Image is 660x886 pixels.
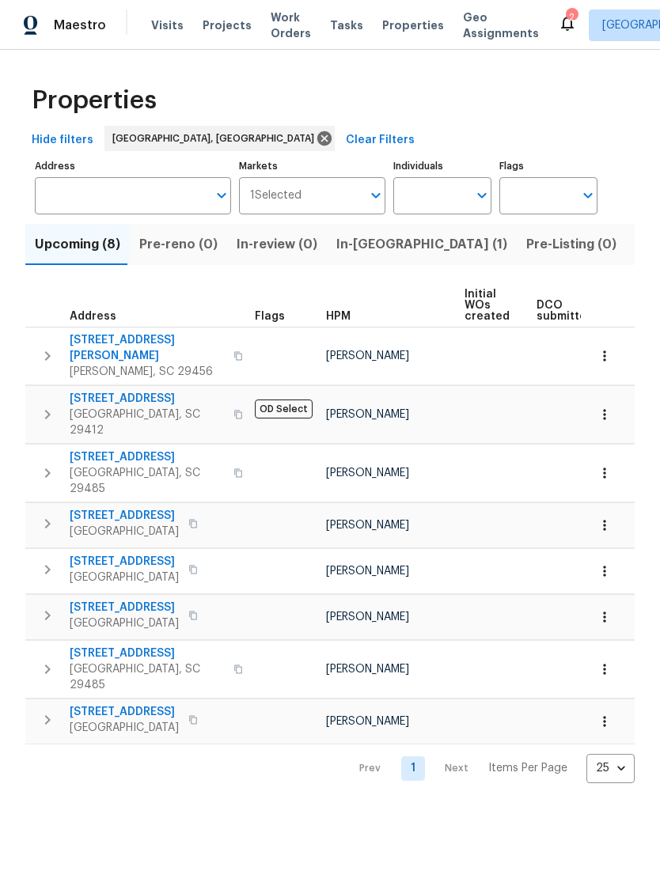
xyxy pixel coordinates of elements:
[70,449,224,465] span: [STREET_ADDRESS]
[339,126,421,155] button: Clear Filters
[70,311,116,322] span: Address
[365,184,387,206] button: Open
[70,508,179,524] span: [STREET_ADDRESS]
[566,9,577,25] div: 2
[104,126,335,151] div: [GEOGRAPHIC_DATA], [GEOGRAPHIC_DATA]
[577,184,599,206] button: Open
[586,748,635,789] div: 25
[499,161,597,171] label: Flags
[70,570,179,585] span: [GEOGRAPHIC_DATA]
[70,646,224,661] span: [STREET_ADDRESS]
[255,399,313,418] span: OD Select
[326,716,409,727] span: [PERSON_NAME]
[70,661,224,693] span: [GEOGRAPHIC_DATA], SC 29485
[32,93,157,108] span: Properties
[25,126,100,155] button: Hide filters
[70,554,179,570] span: [STREET_ADDRESS]
[401,756,425,781] a: Goto page 1
[151,17,184,33] span: Visits
[330,20,363,31] span: Tasks
[35,233,120,256] span: Upcoming (8)
[70,332,224,364] span: [STREET_ADDRESS][PERSON_NAME]
[70,364,224,380] span: [PERSON_NAME], SC 29456
[326,611,409,623] span: [PERSON_NAME]
[326,468,409,479] span: [PERSON_NAME]
[336,233,507,256] span: In-[GEOGRAPHIC_DATA] (1)
[70,600,179,615] span: [STREET_ADDRESS]
[211,184,233,206] button: Open
[70,391,224,407] span: [STREET_ADDRESS]
[255,311,285,322] span: Flags
[326,311,351,322] span: HPM
[526,233,616,256] span: Pre-Listing (0)
[346,131,415,150] span: Clear Filters
[488,760,567,776] p: Items Per Page
[237,233,317,256] span: In-review (0)
[203,17,252,33] span: Projects
[326,566,409,577] span: [PERSON_NAME]
[471,184,493,206] button: Open
[32,131,93,150] span: Hide filters
[537,300,594,322] span: DCO submitted
[326,520,409,531] span: [PERSON_NAME]
[35,161,231,171] label: Address
[463,9,539,41] span: Geo Assignments
[54,17,106,33] span: Maestro
[326,409,409,420] span: [PERSON_NAME]
[250,189,302,203] span: 1 Selected
[326,350,409,362] span: [PERSON_NAME]
[382,17,444,33] span: Properties
[239,161,386,171] label: Markets
[139,233,218,256] span: Pre-reno (0)
[70,465,224,497] span: [GEOGRAPHIC_DATA], SC 29485
[271,9,311,41] span: Work Orders
[70,524,179,540] span: [GEOGRAPHIC_DATA]
[344,754,635,783] nav: Pagination Navigation
[70,720,179,736] span: [GEOGRAPHIC_DATA]
[70,704,179,720] span: [STREET_ADDRESS]
[112,131,321,146] span: [GEOGRAPHIC_DATA], [GEOGRAPHIC_DATA]
[70,615,179,631] span: [GEOGRAPHIC_DATA]
[326,664,409,675] span: [PERSON_NAME]
[393,161,491,171] label: Individuals
[70,407,224,438] span: [GEOGRAPHIC_DATA], SC 29412
[465,289,510,322] span: Initial WOs created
